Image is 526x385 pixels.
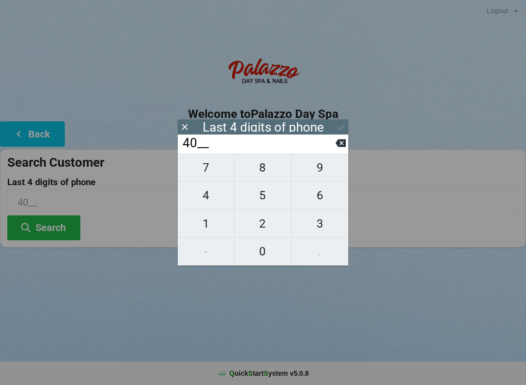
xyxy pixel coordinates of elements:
[235,157,291,178] span: 8
[291,213,348,234] span: 3
[235,182,292,210] button: 5
[178,182,235,210] button: 4
[178,185,234,206] span: 4
[235,185,291,206] span: 5
[235,213,291,234] span: 2
[178,157,234,178] span: 7
[291,154,348,182] button: 9
[235,241,291,262] span: 0
[178,213,234,234] span: 1
[235,238,292,266] button: 0
[235,154,292,182] button: 8
[178,154,235,182] button: 7
[291,210,348,237] button: 3
[291,157,348,178] span: 9
[291,185,348,206] span: 6
[291,182,348,210] button: 6
[235,210,292,237] button: 2
[203,122,324,132] div: Last 4 digits of phone
[178,210,235,237] button: 1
